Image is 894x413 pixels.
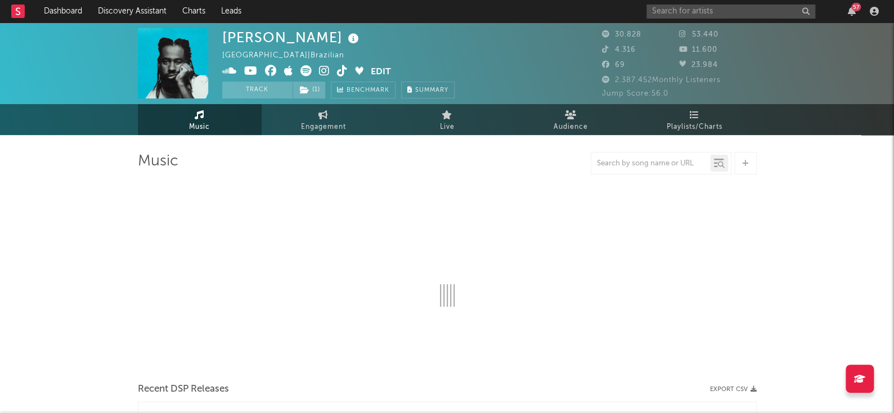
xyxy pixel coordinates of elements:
[138,104,262,135] a: Music
[331,82,396,98] a: Benchmark
[602,31,641,38] span: 30.828
[301,120,346,134] span: Engagement
[554,120,588,134] span: Audience
[138,383,229,396] span: Recent DSP Releases
[262,104,385,135] a: Engagement
[602,61,625,69] span: 69
[293,82,325,98] button: (1)
[710,386,757,393] button: Export CSV
[602,77,721,84] span: 2.387.452 Monthly Listeners
[440,120,455,134] span: Live
[347,84,389,97] span: Benchmark
[293,82,326,98] span: ( 1 )
[848,7,856,16] button: 57
[371,65,391,79] button: Edit
[222,49,357,62] div: [GEOGRAPHIC_DATA] | Brazilian
[679,31,718,38] span: 53.440
[667,120,722,134] span: Playlists/Charts
[222,28,362,47] div: [PERSON_NAME]
[679,46,717,53] span: 11.600
[401,82,455,98] button: Summary
[602,46,636,53] span: 4.316
[602,90,668,97] span: Jump Score: 56.0
[633,104,757,135] a: Playlists/Charts
[646,5,815,19] input: Search for artists
[385,104,509,135] a: Live
[415,87,448,93] span: Summary
[591,159,710,168] input: Search by song name or URL
[509,104,633,135] a: Audience
[679,61,718,69] span: 23.984
[189,120,210,134] span: Music
[851,3,861,11] div: 57
[222,82,293,98] button: Track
